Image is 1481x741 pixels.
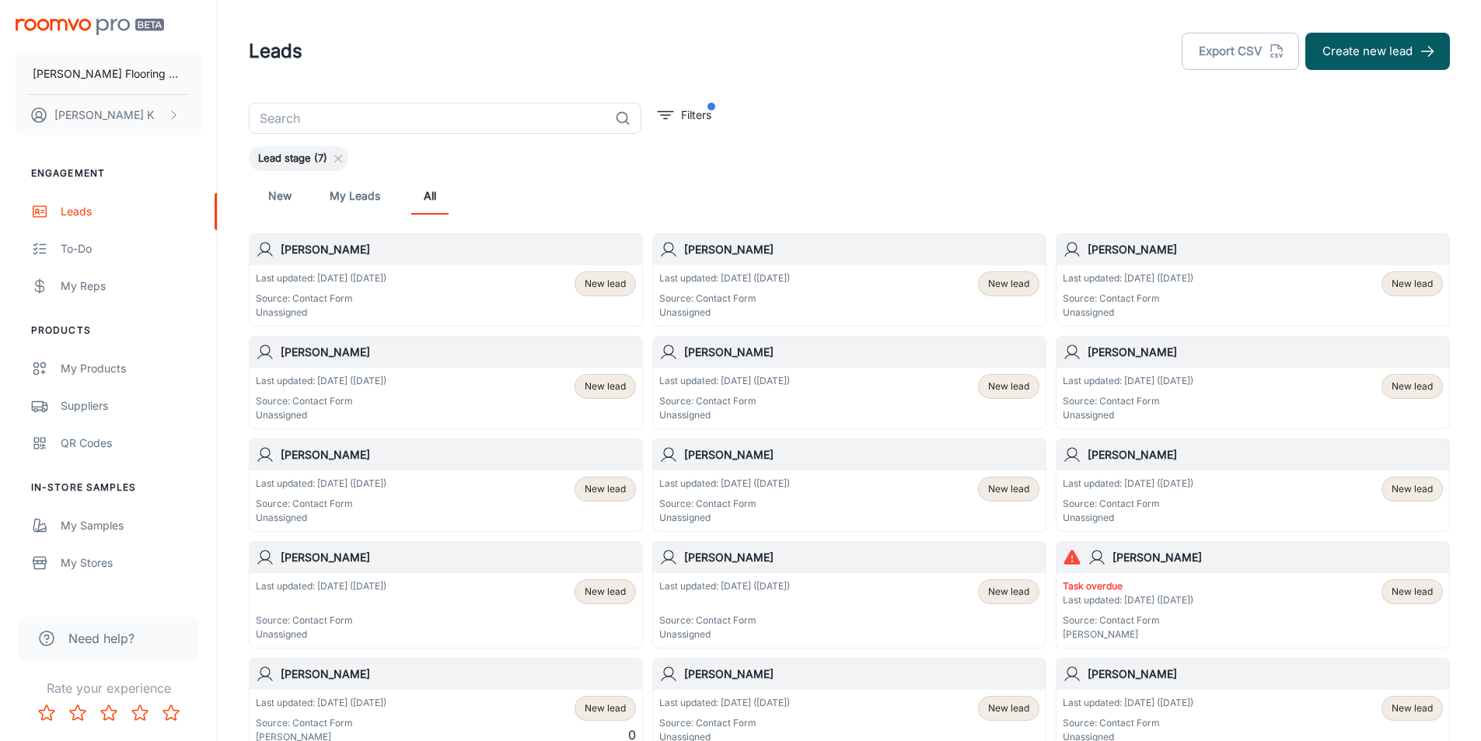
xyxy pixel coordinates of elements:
[61,554,201,571] div: My Stores
[1063,394,1193,408] p: Source: Contact Form
[256,292,386,306] p: Source: Contact Form
[1063,627,1193,641] p: [PERSON_NAME]
[684,549,1039,566] h6: [PERSON_NAME]
[659,579,790,593] p: Last updated: [DATE] ([DATE])
[61,278,201,295] div: My Reps
[684,666,1039,683] h6: [PERSON_NAME]
[256,374,386,388] p: Last updated: [DATE] ([DATE])
[16,54,201,94] button: [PERSON_NAME] Flooring Center Inc
[1063,374,1193,388] p: Last updated: [DATE] ([DATE])
[256,477,386,491] p: Last updated: [DATE] ([DATE])
[681,107,711,124] p: Filters
[585,482,626,496] span: New lead
[281,344,636,361] h6: [PERSON_NAME]
[652,336,1046,429] a: [PERSON_NAME]Last updated: [DATE] ([DATE])Source: Contact FormUnassignedNew lead
[1392,277,1433,291] span: New lead
[256,716,386,730] p: Source: Contact Form
[659,716,790,730] p: Source: Contact Form
[256,579,386,593] p: Last updated: [DATE] ([DATE])
[659,394,790,408] p: Source: Contact Form
[93,697,124,729] button: Rate 3 star
[1063,716,1193,730] p: Source: Contact Form
[1063,271,1193,285] p: Last updated: [DATE] ([DATE])
[585,585,626,599] span: New lead
[1063,477,1193,491] p: Last updated: [DATE] ([DATE])
[659,696,790,710] p: Last updated: [DATE] ([DATE])
[659,374,790,388] p: Last updated: [DATE] ([DATE])
[1088,666,1443,683] h6: [PERSON_NAME]
[1063,696,1193,710] p: Last updated: [DATE] ([DATE])
[281,241,636,258] h6: [PERSON_NAME]
[988,277,1029,291] span: New lead
[330,177,380,215] a: My Leads
[659,306,790,320] p: Unassigned
[1063,306,1193,320] p: Unassigned
[1063,593,1193,607] p: Last updated: [DATE] ([DATE])
[61,517,201,534] div: My Samples
[988,379,1029,393] span: New lead
[249,439,643,532] a: [PERSON_NAME]Last updated: [DATE] ([DATE])Source: Contact FormUnassignedNew lead
[585,701,626,715] span: New lead
[659,477,790,491] p: Last updated: [DATE] ([DATE])
[988,585,1029,599] span: New lead
[1063,292,1193,306] p: Source: Contact Form
[684,241,1039,258] h6: [PERSON_NAME]
[659,408,790,422] p: Unassigned
[249,151,337,166] span: Lead stage (7)
[659,271,790,285] p: Last updated: [DATE] ([DATE])
[33,65,184,82] p: [PERSON_NAME] Flooring Center Inc
[1063,579,1193,593] p: Task overdue
[1063,497,1193,511] p: Source: Contact Form
[256,696,386,710] p: Last updated: [DATE] ([DATE])
[1088,241,1443,258] h6: [PERSON_NAME]
[1056,336,1450,429] a: [PERSON_NAME]Last updated: [DATE] ([DATE])Source: Contact FormUnassignedNew lead
[256,394,386,408] p: Source: Contact Form
[659,497,790,511] p: Source: Contact Form
[261,177,299,215] a: New
[155,697,187,729] button: Rate 5 star
[585,277,626,291] span: New lead
[1063,408,1193,422] p: Unassigned
[249,146,348,171] div: Lead stage (7)
[16,95,201,135] button: [PERSON_NAME] K
[1305,33,1450,70] button: Create new lead
[256,271,386,285] p: Last updated: [DATE] ([DATE])
[1063,511,1193,525] p: Unassigned
[1088,446,1443,463] h6: [PERSON_NAME]
[249,541,643,648] a: [PERSON_NAME]Last updated: [DATE] ([DATE])Source: Contact FormUnassignedNew lead
[1088,344,1443,361] h6: [PERSON_NAME]
[54,107,154,124] p: [PERSON_NAME] K
[256,627,386,641] p: Unassigned
[659,292,790,306] p: Source: Contact Form
[1056,439,1450,532] a: [PERSON_NAME]Last updated: [DATE] ([DATE])Source: Contact FormUnassignedNew lead
[652,541,1046,648] a: [PERSON_NAME]Last updated: [DATE] ([DATE])Source: Contact FormUnassignedNew lead
[684,446,1039,463] h6: [PERSON_NAME]
[61,435,201,452] div: QR Codes
[1056,541,1450,648] a: [PERSON_NAME]Task overdueLast updated: [DATE] ([DATE])Source: Contact Form[PERSON_NAME]New lead
[281,446,636,463] h6: [PERSON_NAME]
[1112,549,1443,566] h6: [PERSON_NAME]
[1392,701,1433,715] span: New lead
[654,103,715,128] button: filter
[659,627,790,641] p: Unassigned
[249,103,609,134] input: Search
[1392,585,1433,599] span: New lead
[1182,33,1299,70] button: Export CSV
[1063,613,1193,627] p: Source: Contact Form
[256,408,386,422] p: Unassigned
[256,613,386,627] p: Source: Contact Form
[61,203,201,220] div: Leads
[249,336,643,429] a: [PERSON_NAME]Last updated: [DATE] ([DATE])Source: Contact FormUnassignedNew lead
[988,701,1029,715] span: New lead
[652,439,1046,532] a: [PERSON_NAME]Last updated: [DATE] ([DATE])Source: Contact FormUnassignedNew lead
[684,344,1039,361] h6: [PERSON_NAME]
[1056,233,1450,327] a: [PERSON_NAME]Last updated: [DATE] ([DATE])Source: Contact FormUnassignedNew lead
[256,306,386,320] p: Unassigned
[1392,482,1433,496] span: New lead
[411,177,449,215] a: All
[16,19,164,35] img: Roomvo PRO Beta
[281,666,636,683] h6: [PERSON_NAME]
[31,697,62,729] button: Rate 1 star
[988,482,1029,496] span: New lead
[124,697,155,729] button: Rate 4 star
